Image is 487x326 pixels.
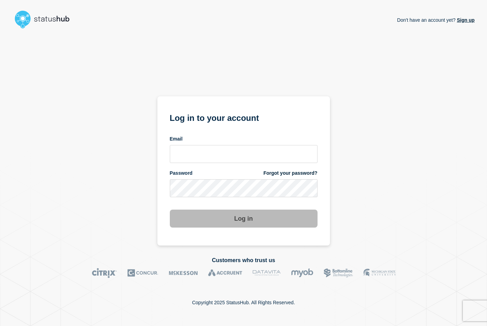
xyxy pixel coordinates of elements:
[456,17,475,23] a: Sign up
[324,268,353,278] img: Bottomline logo
[291,268,313,278] img: myob logo
[170,145,318,163] input: email input
[397,12,475,28] p: Don't have an account yet?
[12,8,78,30] img: StatusHub logo
[169,268,198,278] img: McKesson logo
[92,268,117,278] img: Citrix logo
[253,268,281,278] img: DataVita logo
[170,179,318,197] input: password input
[192,300,295,305] p: Copyright 2025 StatusHub. All Rights Reserved.
[208,268,242,278] img: Accruent logo
[363,268,396,278] img: MSU logo
[170,136,183,142] span: Email
[170,111,318,124] h1: Log in to your account
[127,268,158,278] img: Concur logo
[12,257,475,263] h2: Customers who trust us
[263,170,317,176] a: Forgot your password?
[170,170,193,176] span: Password
[170,210,318,228] button: Log in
